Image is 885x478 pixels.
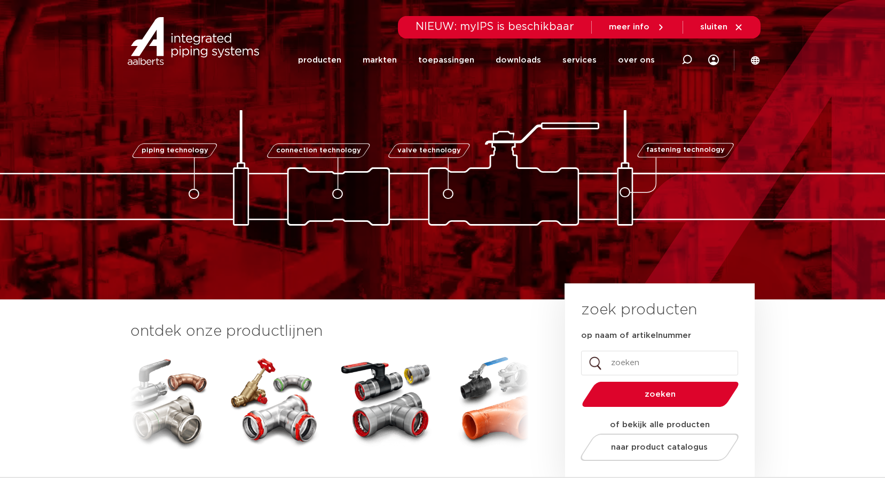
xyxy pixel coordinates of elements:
a: naar product catalogus [577,434,741,461]
a: downloads [496,40,541,81]
nav: Menu [298,40,655,81]
a: markten [363,40,397,81]
span: connection technology [276,147,361,154]
span: sluiten [700,23,727,31]
a: sluiten [700,22,743,32]
h3: ontdek onze productlijnen [130,321,529,342]
span: naar product catalogus [611,443,708,451]
label: op naam of artikelnummer [581,330,691,341]
a: over ons [618,40,655,81]
h3: zoek producten [581,299,697,321]
span: piping technology [142,147,208,154]
a: producten [298,40,341,81]
a: services [562,40,597,81]
span: NIEUW: myIPS is beschikbaar [416,21,574,32]
span: valve technology [397,147,461,154]
a: toepassingen [418,40,474,81]
strong: of bekijk alle producten [610,421,710,429]
a: meer info [609,22,665,32]
button: zoeken [577,381,743,408]
span: fastening technology [646,147,725,154]
span: meer info [609,23,649,31]
input: zoeken [581,351,738,375]
span: zoeken [609,390,711,398]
